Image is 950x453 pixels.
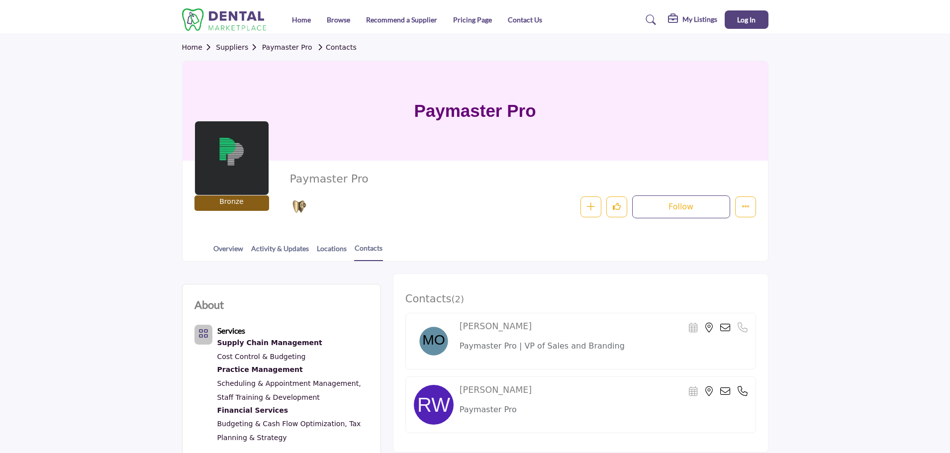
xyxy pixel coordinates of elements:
[262,43,312,51] a: Paymaster Pro
[632,195,730,218] button: Follow
[455,294,460,304] span: 2
[737,15,756,24] span: Log In
[366,15,437,24] a: Recommend a Supplier
[735,196,756,217] button: More details
[217,404,369,417] div: Providing billing, payment solutions, loans, and tax planning for dental practices.
[217,337,369,350] a: Supply Chain Management
[668,14,717,26] div: My Listings
[194,296,224,313] h2: About
[414,321,454,361] img: image
[453,15,492,24] a: Pricing Page
[217,393,320,401] a: Staff Training & Development
[636,12,663,28] a: Search
[327,15,350,24] a: Browse
[460,340,748,352] p: Paymaster Pro | VP of Sales and Branding
[682,15,717,24] h5: My Listings
[217,337,369,350] div: Ensuring cost-effective procurement, inventory control, and quality dental supplies.
[217,379,361,387] a: Scheduling & Appointment Management,
[460,404,748,416] p: Paymaster Pro
[217,326,245,335] b: Services
[354,243,383,261] a: Contacts
[606,196,627,217] button: Like
[217,363,369,376] a: Practice Management
[292,15,311,24] a: Home
[405,293,464,305] h3: Contacts
[251,243,309,261] a: Activity & Updates
[217,420,347,428] a: Budgeting & Cash Flow Optimization,
[194,325,212,345] button: Category Icon
[289,173,563,185] h2: Paymaster Pro
[414,385,454,425] img: image
[182,43,216,51] a: Home
[460,321,532,332] h4: [PERSON_NAME]
[508,15,542,24] a: Contact Us
[414,61,536,161] h1: Paymaster Pro
[216,43,262,51] a: Suppliers
[182,8,272,31] img: site Logo
[217,404,369,417] a: Financial Services
[213,243,244,261] a: Overview
[217,363,369,376] div: Optimizing operations, staff coordination, and patient flow for efficient practice management.
[314,43,357,51] a: Contacts
[460,385,532,395] h4: [PERSON_NAME]
[292,199,307,214] img: Bronze Sponsorships
[316,243,347,261] a: Locations
[217,327,245,335] a: Services
[451,294,464,304] span: ( )
[217,353,306,361] a: Cost Control & Budgeting
[725,10,768,29] button: Log In
[219,196,243,207] p: Bronze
